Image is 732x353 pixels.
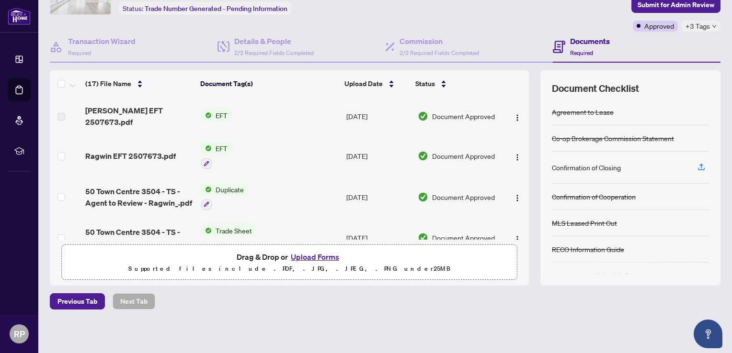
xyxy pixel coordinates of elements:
[8,7,31,25] img: logo
[212,143,231,154] span: EFT
[400,49,479,56] span: 2/2 Required Fields Completed
[686,21,710,32] span: +3 Tags
[85,150,176,162] span: Ragwin EFT 2507673.pdf
[432,192,495,202] span: Document Approved
[288,251,342,263] button: Upload Forms
[201,184,248,210] button: Status IconDuplicate
[418,111,428,121] img: Document Status
[343,218,414,259] td: [DATE]
[68,49,91,56] span: Required
[81,70,196,97] th: (17) File Name
[201,143,212,154] img: Status Icon
[85,186,194,209] span: 50 Town Centre 3504 - TS - Agent to Review - Ragwin_.pdf
[432,111,495,121] span: Document Approved
[343,135,414,176] td: [DATE]
[57,294,97,309] span: Previous Tab
[415,78,435,89] span: Status
[201,110,212,121] img: Status Icon
[418,151,428,161] img: Document Status
[514,194,521,202] img: Logo
[552,162,621,173] div: Confirmation of Closing
[85,78,131,89] span: (17) File Name
[510,230,525,245] button: Logo
[432,232,495,243] span: Document Approved
[412,70,501,97] th: Status
[552,82,639,95] span: Document Checklist
[514,154,521,161] img: Logo
[201,110,231,121] button: Status IconEFT
[201,225,212,236] img: Status Icon
[552,133,674,143] div: Co-op Brokerage Commission Statement
[341,70,412,97] th: Upload Date
[85,105,194,128] span: [PERSON_NAME] EFT 2507673.pdf
[510,189,525,205] button: Logo
[62,245,517,280] span: Drag & Drop orUpload FormsSupported files include .PDF, .JPG, .JPEG, .PNG under25MB
[570,49,593,56] span: Required
[113,293,155,309] button: Next Tab
[343,97,414,135] td: [DATE]
[712,24,717,29] span: down
[514,235,521,243] img: Logo
[212,184,248,195] span: Duplicate
[119,2,291,15] div: Status:
[343,176,414,218] td: [DATE]
[400,35,479,47] h4: Commission
[145,4,287,13] span: Trade Number Generated - Pending Information
[552,107,614,117] div: Agreement to Lease
[14,327,25,341] span: RP
[432,151,495,161] span: Document Approved
[552,244,624,254] div: RECO Information Guide
[196,70,341,97] th: Document Tag(s)
[570,35,610,47] h4: Documents
[552,218,617,228] div: MLS Leased Print Out
[514,114,521,121] img: Logo
[201,143,231,169] button: Status IconEFT
[237,251,342,263] span: Drag & Drop or
[201,225,271,251] button: Status IconTrade Sheet
[418,192,428,202] img: Document Status
[644,21,674,31] span: Approved
[694,320,722,348] button: Open asap
[68,263,511,275] p: Supported files include .PDF, .JPG, .JPEG, .PNG under 25 MB
[510,148,525,164] button: Logo
[68,35,136,47] h4: Transaction Wizard
[212,225,256,236] span: Trade Sheet
[418,232,428,243] img: Document Status
[552,191,636,202] div: Confirmation of Cooperation
[50,293,105,309] button: Previous Tab
[234,35,314,47] h4: Details & People
[234,49,314,56] span: 2/2 Required Fields Completed
[344,78,383,89] span: Upload Date
[212,110,231,121] span: EFT
[85,226,194,249] span: 50 Town Centre 3504 - TS - Agent to Review - Ragwin_.pdf
[510,109,525,124] button: Logo
[201,184,212,195] img: Status Icon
